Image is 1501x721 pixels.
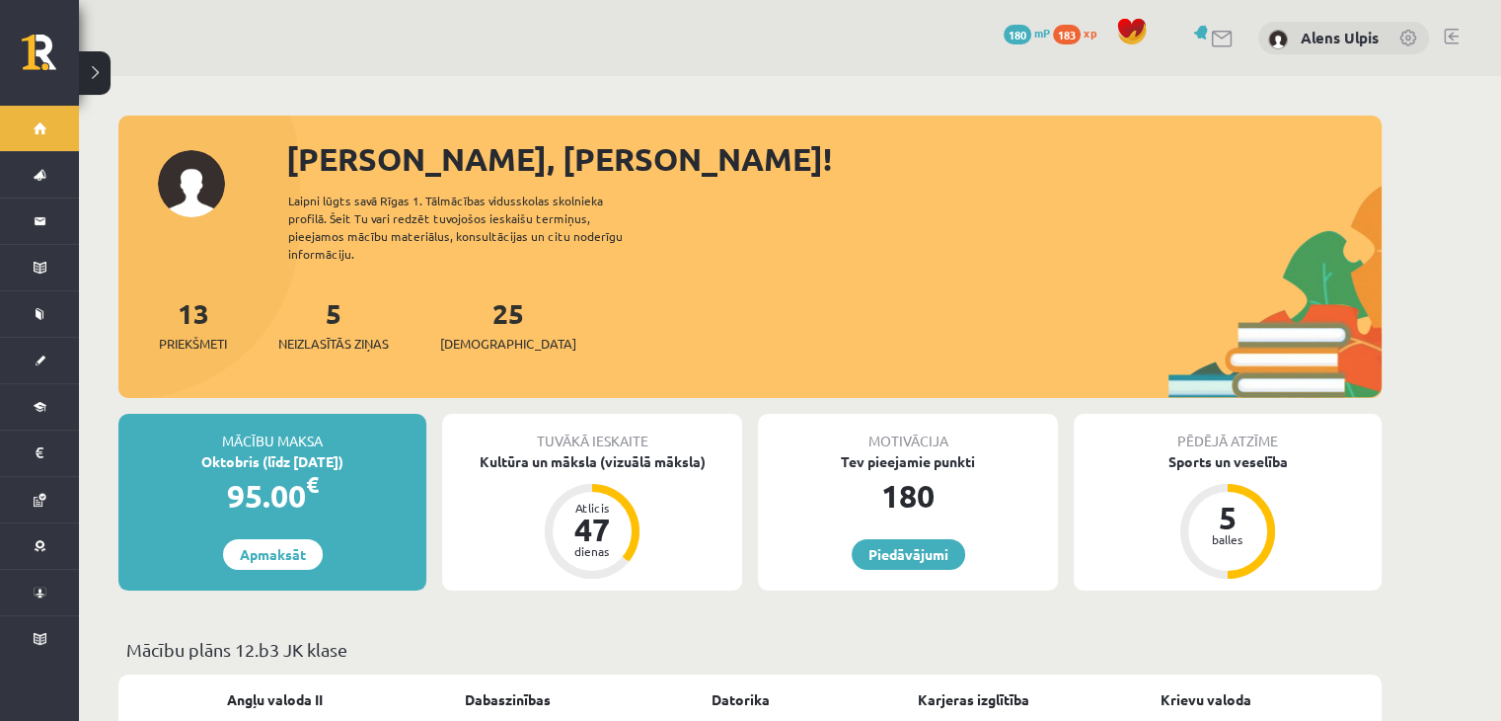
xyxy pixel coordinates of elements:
[286,135,1382,183] div: [PERSON_NAME], [PERSON_NAME]!
[118,414,426,451] div: Mācību maksa
[278,334,389,354] span: Neizlasītās ziņas
[159,295,227,354] a: 13Priekšmeti
[852,539,965,570] a: Piedāvājumi
[1198,502,1257,533] div: 5
[758,414,1058,451] div: Motivācija
[758,472,1058,520] div: 180
[440,334,576,354] span: [DEMOGRAPHIC_DATA]
[918,689,1029,710] a: Karjeras izglītība
[563,514,622,545] div: 47
[126,636,1374,663] p: Mācību plāns 12.b3 JK klase
[288,192,657,263] div: Laipni lūgts savā Rīgas 1. Tālmācības vidusskolas skolnieka profilā. Šeit Tu vari redzēt tuvojošo...
[1053,25,1106,40] a: 183 xp
[22,35,79,84] a: Rīgas 1. Tālmācības vidusskola
[442,414,742,451] div: Tuvākā ieskaite
[1301,28,1379,47] a: Alens Ulpis
[1053,25,1081,44] span: 183
[1074,451,1382,472] div: Sports un veselība
[563,545,622,557] div: dienas
[1034,25,1050,40] span: mP
[1074,451,1382,582] a: Sports un veselība 5 balles
[278,295,389,354] a: 5Neizlasītās ziņas
[1004,25,1031,44] span: 180
[1198,533,1257,545] div: balles
[118,472,426,520] div: 95.00
[563,502,622,514] div: Atlicis
[227,689,323,710] a: Angļu valoda II
[118,451,426,472] div: Oktobris (līdz [DATE])
[1004,25,1050,40] a: 180 mP
[1084,25,1096,40] span: xp
[758,451,1058,472] div: Tev pieejamie punkti
[306,470,319,499] span: €
[1268,30,1288,49] img: Alens Ulpis
[159,334,227,354] span: Priekšmeti
[712,689,770,710] a: Datorika
[1074,414,1382,451] div: Pēdējā atzīme
[442,451,742,582] a: Kultūra un māksla (vizuālā māksla) Atlicis 47 dienas
[442,451,742,472] div: Kultūra un māksla (vizuālā māksla)
[1161,689,1251,710] a: Krievu valoda
[440,295,576,354] a: 25[DEMOGRAPHIC_DATA]
[465,689,551,710] a: Dabaszinības
[223,539,323,570] a: Apmaksāt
